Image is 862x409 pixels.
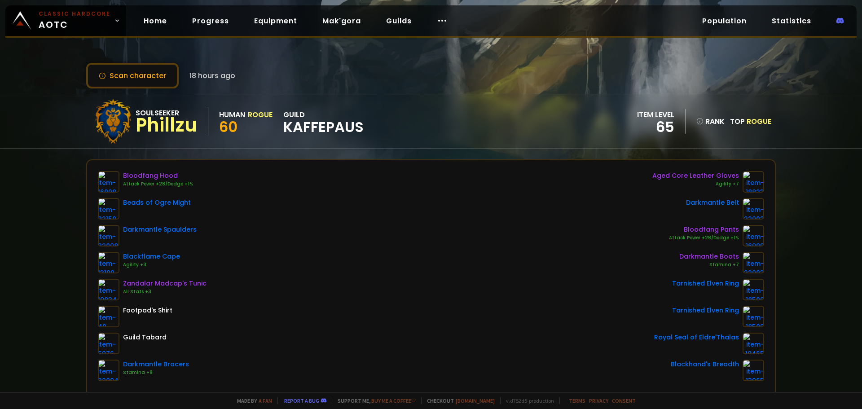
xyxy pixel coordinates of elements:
span: AOTC [39,10,110,31]
div: Human [219,109,245,120]
img: item-5976 [98,333,119,354]
div: Attack Power +28/Dodge +1% [123,180,193,188]
img: item-18500 [743,279,764,300]
img: item-19834 [98,279,119,300]
span: 60 [219,117,237,137]
div: All Stats +3 [123,288,207,295]
a: Report a bug [284,397,319,404]
div: Top [730,116,771,127]
img: item-18823 [743,171,764,193]
a: [DOMAIN_NAME] [456,397,495,404]
img: item-18465 [743,333,764,354]
img: item-18500 [743,306,764,327]
a: Equipment [247,12,304,30]
div: Darkmantle Belt [686,198,739,207]
span: Rogue [747,116,771,127]
div: Soulseeker [136,107,197,119]
img: item-22008 [98,225,119,246]
a: Guilds [379,12,419,30]
a: Privacy [589,397,608,404]
div: Aged Core Leather Gloves [652,171,739,180]
div: Stamina +9 [123,369,189,376]
div: Blackhand's Breadth [671,360,739,369]
span: Checkout [421,397,495,404]
div: Guild Tabard [123,333,167,342]
a: Progress [185,12,236,30]
img: item-22004 [98,360,119,381]
div: Royal Seal of Eldre'Thalas [654,333,739,342]
div: 65 [637,120,674,134]
a: Classic HardcoreAOTC [5,5,126,36]
a: Buy me a coffee [371,397,416,404]
div: Agility +7 [652,180,739,188]
div: Footpad's Shirt [123,306,172,315]
small: Classic Hardcore [39,10,110,18]
img: item-13109 [98,252,119,273]
div: Darkmantle Bracers [123,360,189,369]
a: Statistics [765,12,818,30]
div: Blackflame Cape [123,252,180,261]
a: Home [136,12,174,30]
a: Consent [612,397,636,404]
div: Phillzu [136,119,197,132]
div: Attack Power +28/Dodge +1% [669,234,739,242]
div: Bloodfang Hood [123,171,193,180]
div: Rogue [248,109,273,120]
div: Bloodfang Pants [669,225,739,234]
div: Zandalar Madcap's Tunic [123,279,207,288]
span: Support me, [332,397,416,404]
span: Kaffepaus [283,120,364,134]
span: Made by [232,397,272,404]
img: item-22002 [743,198,764,220]
a: Mak'gora [315,12,368,30]
button: Scan character [86,63,179,88]
div: Beads of Ogre Might [123,198,191,207]
img: item-49 [98,306,119,327]
div: Agility +3 [123,261,180,268]
div: Stamina +7 [679,261,739,268]
div: Tarnished Elven Ring [672,306,739,315]
div: Darkmantle Boots [679,252,739,261]
img: item-16909 [743,225,764,246]
img: item-22150 [98,198,119,220]
img: item-13965 [743,360,764,381]
a: Terms [569,397,585,404]
span: 18 hours ago [189,70,235,81]
span: v. d752d5 - production [500,397,554,404]
div: guild [283,109,364,134]
img: item-16908 [98,171,119,193]
div: Tarnished Elven Ring [672,279,739,288]
div: rank [696,116,725,127]
img: item-22003 [743,252,764,273]
div: item level [637,109,674,120]
a: Population [695,12,754,30]
a: a fan [259,397,272,404]
div: Darkmantle Spaulders [123,225,197,234]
